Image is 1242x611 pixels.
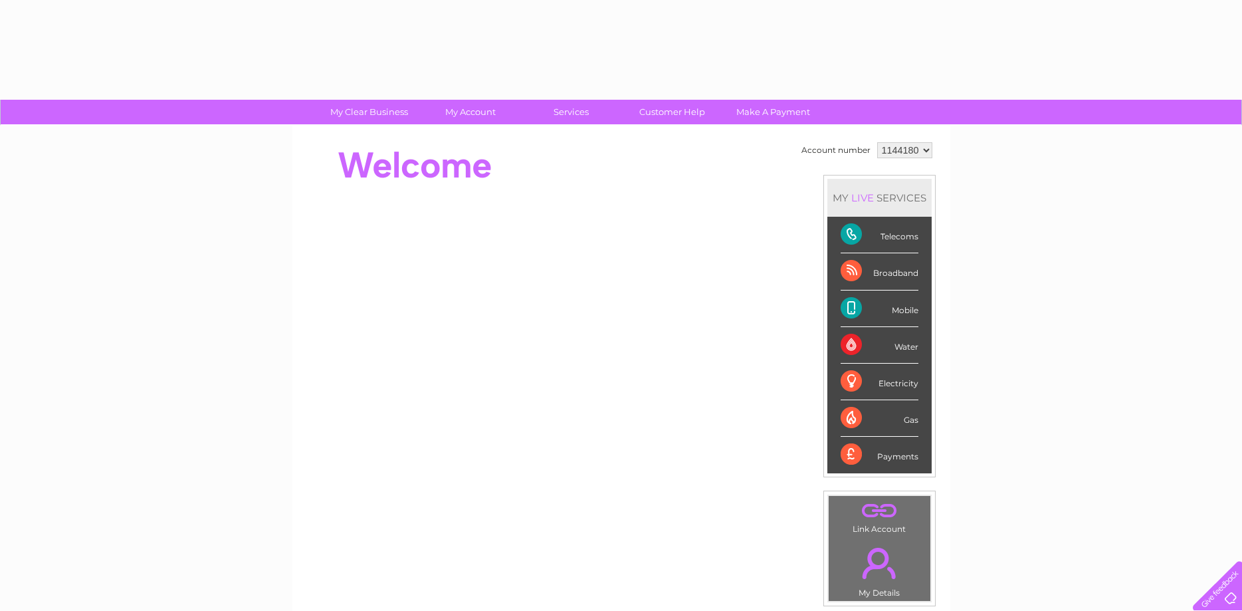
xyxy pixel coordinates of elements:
a: My Account [415,100,525,124]
div: MY SERVICES [827,179,932,217]
div: Gas [841,400,918,437]
div: Telecoms [841,217,918,253]
div: Broadband [841,253,918,290]
div: Electricity [841,364,918,400]
a: . [832,540,927,586]
td: Link Account [828,495,931,537]
a: Services [516,100,626,124]
a: Make A Payment [718,100,828,124]
div: Payments [841,437,918,473]
a: . [832,499,927,523]
a: Customer Help [617,100,727,124]
a: My Clear Business [314,100,424,124]
div: LIVE [849,191,877,204]
div: Water [841,327,918,364]
td: My Details [828,537,931,602]
td: Account number [798,139,874,162]
div: Mobile [841,291,918,327]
